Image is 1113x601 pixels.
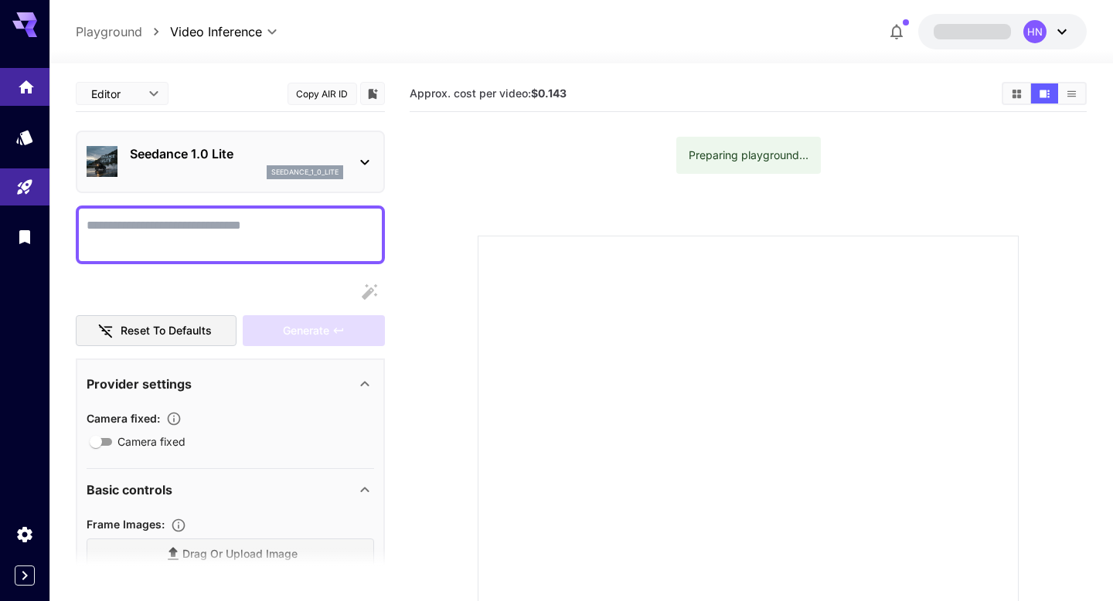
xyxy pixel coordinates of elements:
p: Basic controls [87,480,172,499]
div: Provider settings [87,365,374,402]
button: Add to library [366,84,380,103]
nav: breadcrumb [76,22,170,41]
button: Reset to defaults [76,315,237,347]
button: Upload frame images. [165,518,192,533]
p: seedance_1_0_lite [271,167,339,178]
p: Provider settings [87,375,192,393]
div: Seedance 1.0 Liteseedance_1_0_lite [87,138,374,185]
div: Playground [15,178,34,197]
p: Seedance 1.0 Lite [130,144,343,163]
div: Library [15,227,34,246]
span: Frame Images : [87,518,165,531]
button: HN [918,14,1087,49]
span: Video Inference [170,22,262,41]
span: Approx. cost per video: [410,87,567,100]
div: Settings [15,525,34,544]
div: Models [15,127,34,147]
button: Show videos in video view [1031,83,1058,104]
button: Expand sidebar [15,565,35,586]
b: $0.143 [531,87,567,100]
a: Playground [76,22,142,41]
button: Show videos in list view [1058,83,1085,104]
button: Show videos in grid view [1003,83,1030,104]
span: Camera fixed : [87,412,160,425]
div: Show videos in grid viewShow videos in video viewShow videos in list view [1002,82,1087,105]
div: HN [1023,20,1047,43]
span: Editor [91,86,139,102]
div: Basic controls [87,471,374,508]
span: Camera fixed [117,433,185,450]
div: Preparing playground... [689,141,808,169]
div: Home [17,73,36,92]
button: Copy AIR ID [288,83,357,105]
